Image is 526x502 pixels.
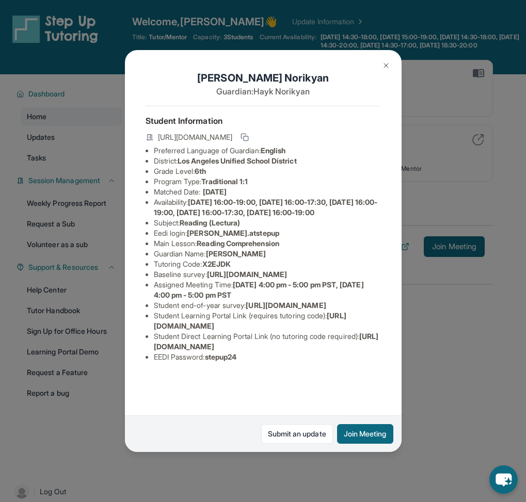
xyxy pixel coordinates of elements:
[203,187,227,196] span: [DATE]
[489,465,518,494] button: chat-button
[154,156,381,166] li: District:
[187,229,279,237] span: [PERSON_NAME].atstepup
[154,280,381,300] li: Assigned Meeting Time :
[154,269,381,280] li: Baseline survey :
[201,177,248,186] span: Traditional 1:1
[146,115,381,127] h4: Student Information
[154,228,381,238] li: Eedi login :
[206,249,266,258] span: [PERSON_NAME]
[154,187,381,197] li: Matched Date:
[178,156,296,165] span: Los Angeles Unified School District
[154,280,364,299] span: [DATE] 4:00 pm - 5:00 pm PST, [DATE] 4:00 pm - 5:00 pm PST
[154,176,381,187] li: Program Type:
[146,71,381,85] h1: [PERSON_NAME] Norikyan
[261,424,333,444] a: Submit an update
[154,238,381,249] li: Main Lesson :
[205,352,237,361] span: stepup24
[154,331,381,352] li: Student Direct Learning Portal Link (no tutoring code required) :
[154,259,381,269] li: Tutoring Code :
[154,197,381,218] li: Availability:
[207,270,287,279] span: [URL][DOMAIN_NAME]
[238,131,251,143] button: Copy link
[154,311,381,331] li: Student Learning Portal Link (requires tutoring code) :
[382,61,390,70] img: Close Icon
[202,260,231,268] span: X2EJDK
[154,198,378,217] span: [DATE] 16:00-19:00, [DATE] 16:00-17:30, [DATE] 16:00-19:00, [DATE] 16:00-17:30, [DATE] 16:00-19:00
[154,300,381,311] li: Student end-of-year survey :
[154,166,381,176] li: Grade Level:
[180,218,240,227] span: Reading (Lectura)
[195,167,206,175] span: 6th
[154,218,381,228] li: Subject :
[146,85,381,98] p: Guardian: Hayk Norikyan
[158,132,232,142] span: [URL][DOMAIN_NAME]
[154,249,381,259] li: Guardian Name :
[246,301,326,310] span: [URL][DOMAIN_NAME]
[154,145,381,156] li: Preferred Language of Guardian:
[261,146,286,155] span: English
[337,424,393,444] button: Join Meeting
[197,239,279,248] span: Reading Comprehension
[154,352,381,362] li: EEDI Password :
